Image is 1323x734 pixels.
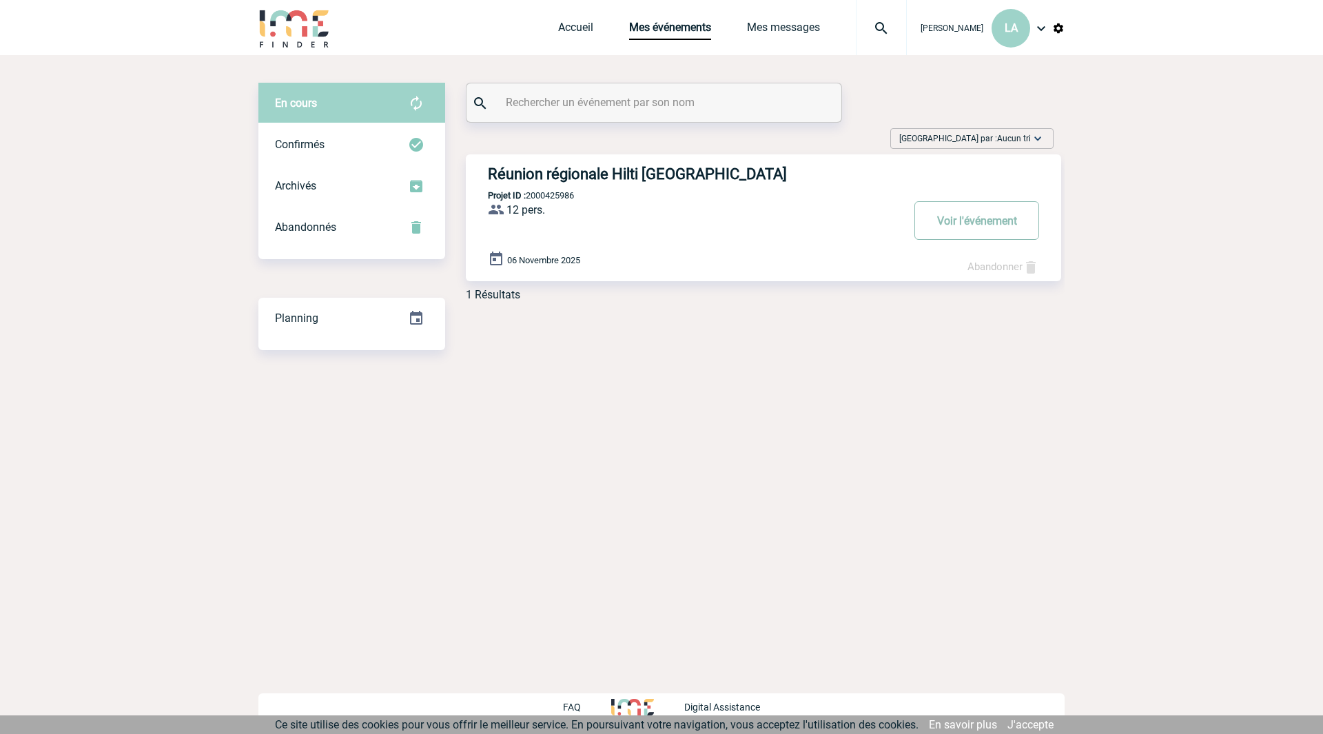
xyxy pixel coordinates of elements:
span: 12 pers. [506,203,545,216]
div: Retrouvez ici tous les événements que vous avez décidé d'archiver [258,165,445,207]
p: FAQ [563,702,581,713]
a: Planning [258,297,445,338]
div: Retrouvez ici tous vos événements annulés [258,207,445,248]
h3: Réunion régionale Hilti [GEOGRAPHIC_DATA] [488,165,901,183]
button: Voir l'événement [914,201,1039,240]
span: [GEOGRAPHIC_DATA] par : [899,132,1031,145]
span: Abandonnés [275,221,336,234]
span: LA [1005,21,1018,34]
img: baseline_expand_more_white_24dp-b.png [1031,132,1045,145]
div: Retrouvez ici tous vos événements organisés par date et état d'avancement [258,298,445,339]
a: FAQ [563,700,611,713]
div: Retrouvez ici tous vos évènements avant confirmation [258,83,445,124]
span: Aucun tri [997,134,1031,143]
img: IME-Finder [258,8,330,48]
a: Accueil [558,21,593,40]
a: J'accepte [1007,718,1054,731]
a: En savoir plus [929,718,997,731]
span: En cours [275,96,317,110]
span: Confirmés [275,138,325,151]
a: Mes messages [747,21,820,40]
p: 2000425986 [466,190,574,201]
img: http://www.idealmeetingsevents.fr/ [611,699,654,715]
div: 1 Résultats [466,288,520,301]
span: 06 Novembre 2025 [507,255,580,265]
span: Archivés [275,179,316,192]
span: Planning [275,312,318,325]
a: Abandonner [967,261,1039,273]
p: Digital Assistance [684,702,760,713]
b: Projet ID : [488,190,526,201]
a: Réunion régionale Hilti [GEOGRAPHIC_DATA] [466,165,1061,183]
a: Mes événements [629,21,711,40]
span: [PERSON_NAME] [921,23,983,33]
input: Rechercher un événement par son nom [502,92,809,112]
span: Ce site utilise des cookies pour vous offrir le meilleur service. En poursuivant votre navigation... [275,718,919,731]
